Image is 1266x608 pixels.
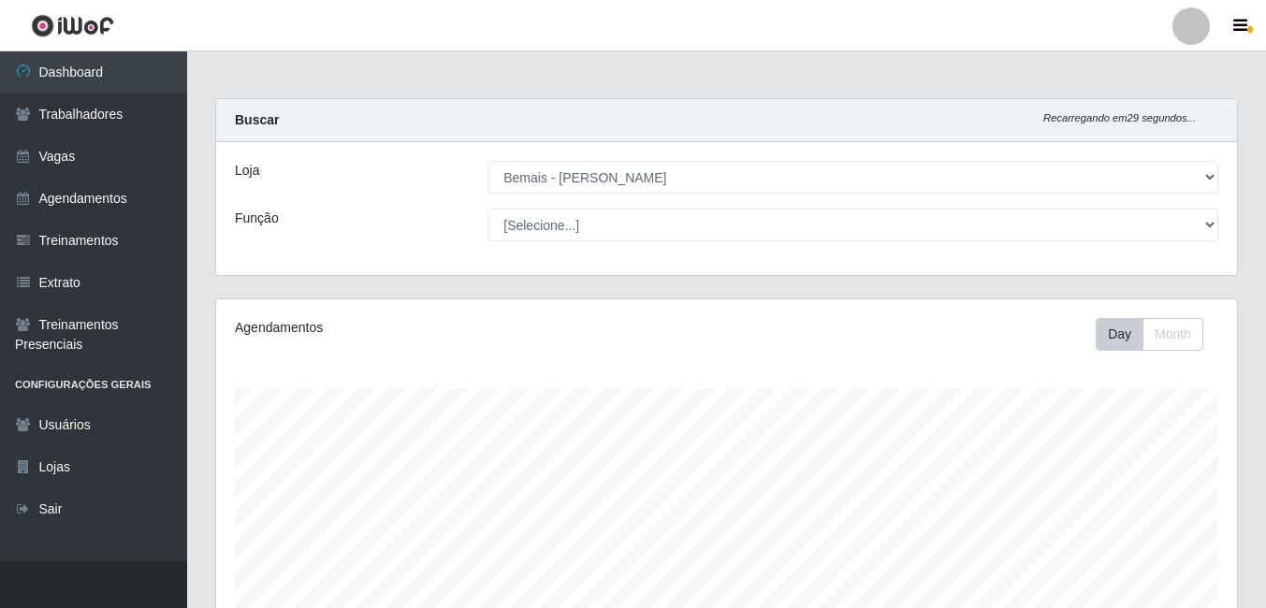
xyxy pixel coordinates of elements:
[235,209,279,228] label: Função
[31,14,114,37] img: CoreUI Logo
[1043,112,1196,123] i: Recarregando em 29 segundos...
[1096,318,1218,351] div: Toolbar with button groups
[1142,318,1203,351] button: Month
[1096,318,1203,351] div: First group
[1096,318,1143,351] button: Day
[235,161,259,181] label: Loja
[235,318,628,338] div: Agendamentos
[235,112,279,127] strong: Buscar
